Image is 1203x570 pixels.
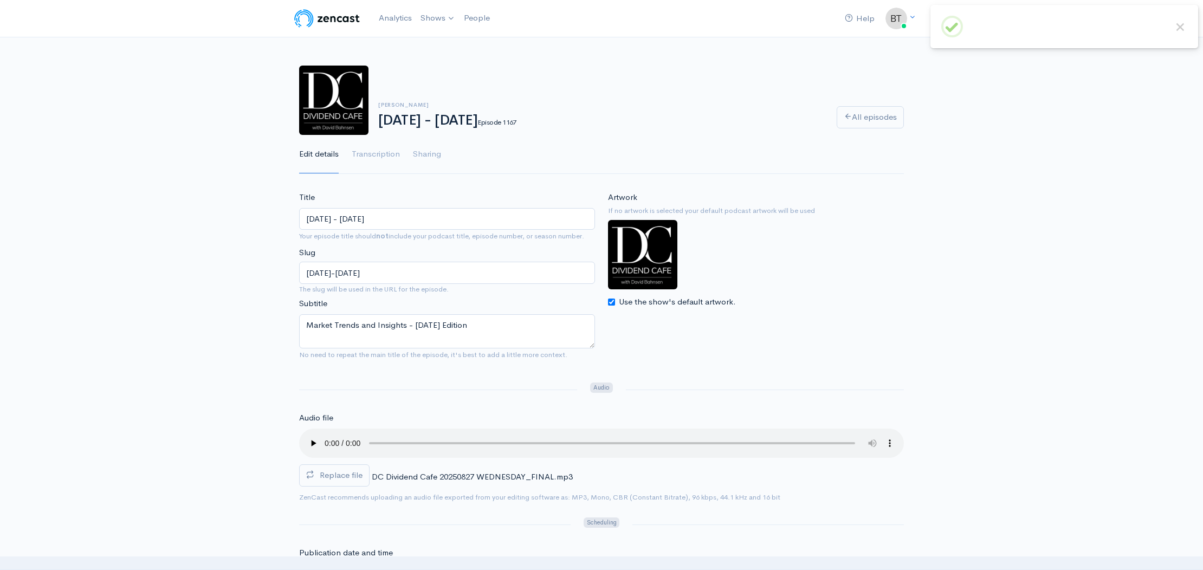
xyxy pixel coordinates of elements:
[376,231,389,241] strong: not
[584,517,619,528] span: Scheduling
[299,297,327,310] label: Subtitle
[293,8,361,29] img: ZenCast Logo
[299,262,595,284] input: title-of-episode
[378,102,824,108] h6: [PERSON_NAME]
[378,113,824,128] h1: [DATE] - [DATE]
[299,314,595,348] textarea: Market Trends and Insights - [DATE] Edition
[416,7,460,30] a: Shows
[299,547,393,559] label: Publication date and time
[837,106,904,128] a: All episodes
[413,135,441,174] a: Sharing
[374,7,416,30] a: Analytics
[320,470,363,480] span: Replace file
[299,284,595,295] small: The slug will be used in the URL for the episode.
[299,247,315,259] label: Slug
[352,135,400,174] a: Transcription
[840,7,879,30] a: Help
[885,8,907,29] img: ...
[608,205,904,216] small: If no artwork is selected your default podcast artwork will be used
[1173,20,1187,34] button: Close this dialog
[299,412,333,424] label: Audio file
[372,471,573,482] span: DC Dividend Cafe 20250827 WEDNESDAY_FINAL.mp3
[299,191,315,204] label: Title
[460,7,494,30] a: People
[608,191,637,204] label: Artwork
[299,135,339,174] a: Edit details
[619,296,736,308] label: Use the show's default artwork.
[299,493,780,502] small: ZenCast recommends uploading an audio file exported from your editing software as: MP3, Mono, CBR...
[299,208,595,230] input: What is the episode's title?
[590,383,612,393] span: Audio
[299,231,584,241] small: Your episode title should include your podcast title, episode number, or season number.
[299,350,567,359] small: No need to repeat the main title of the episode, it's best to add a little more context.
[477,118,516,127] small: Episode 1167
